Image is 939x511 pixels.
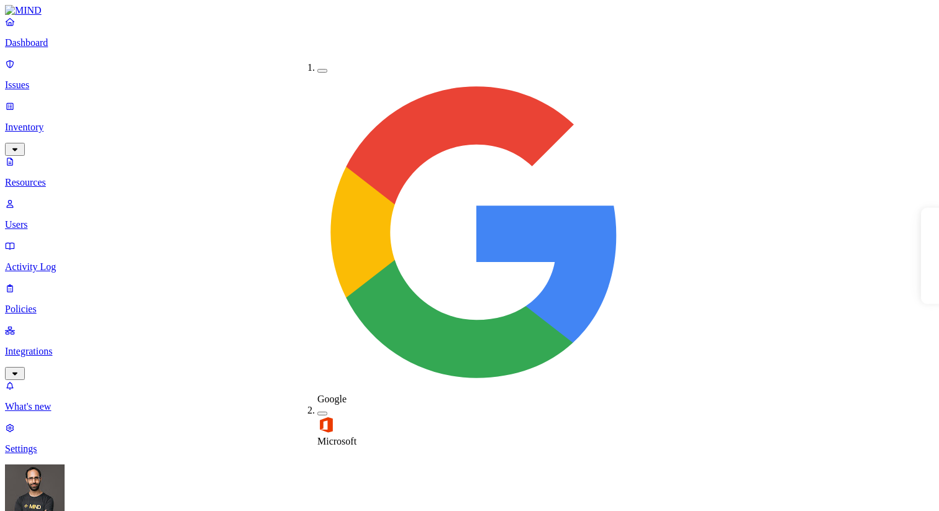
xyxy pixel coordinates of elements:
a: Activity Log [5,240,934,273]
span: Google [317,394,347,404]
p: Users [5,219,934,230]
p: Integrations [5,346,934,357]
p: What's new [5,401,934,412]
p: Policies [5,304,934,315]
span: Microsoft [317,436,356,446]
a: Users [5,198,934,230]
p: Activity Log [5,261,934,273]
p: Issues [5,79,934,91]
a: Policies [5,283,934,315]
a: Dashboard [5,16,934,48]
a: What's new [5,380,934,412]
img: google-workspace [317,73,635,391]
p: Resources [5,177,934,188]
a: Resources [5,156,934,188]
p: Dashboard [5,37,934,48]
img: office-365 [317,416,335,433]
img: MIND [5,5,42,16]
a: Inventory [5,101,934,154]
a: MIND [5,5,934,16]
a: Integrations [5,325,934,378]
a: Settings [5,422,934,454]
p: Settings [5,443,934,454]
a: Issues [5,58,934,91]
p: Inventory [5,122,934,133]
